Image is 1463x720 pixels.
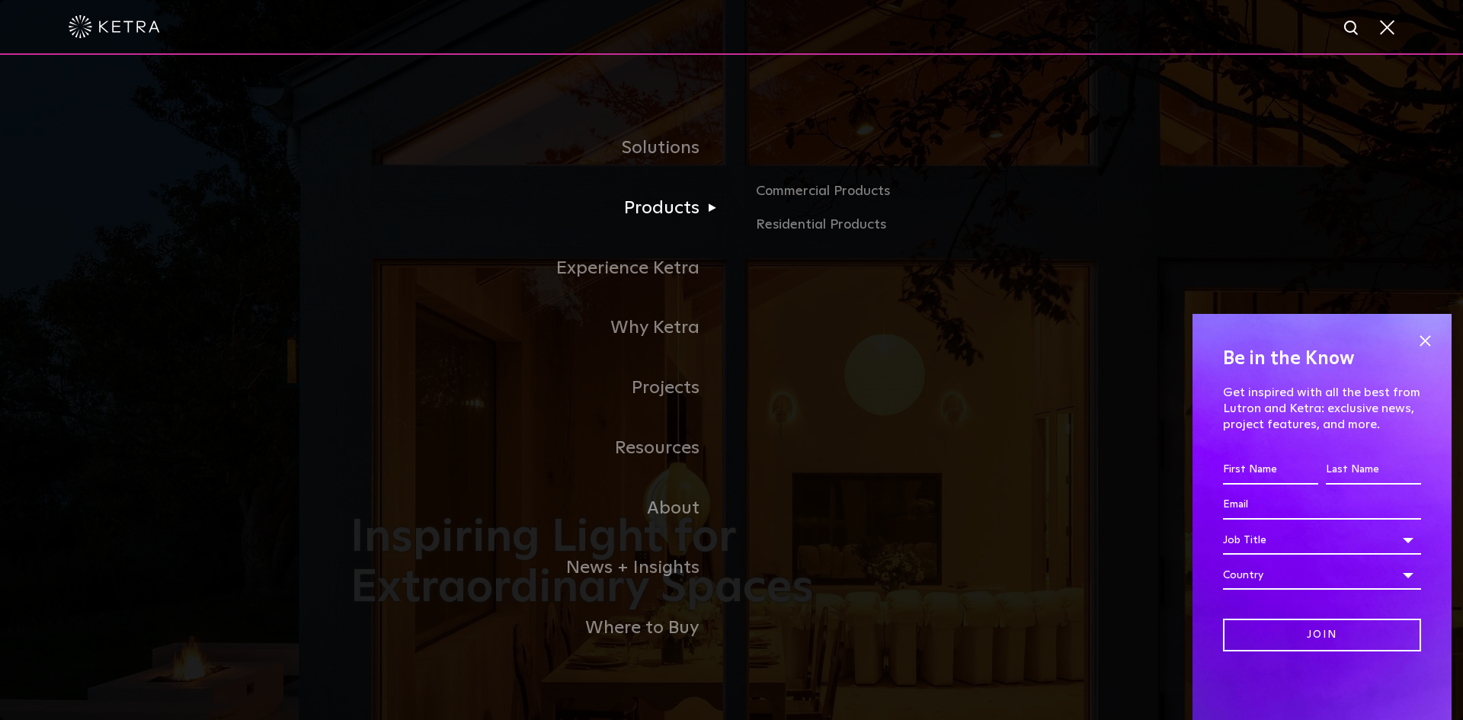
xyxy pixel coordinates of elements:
a: Where to Buy [351,598,731,658]
input: Email [1223,491,1421,520]
div: Job Title [1223,526,1421,555]
img: search icon [1343,19,1362,38]
div: Country [1223,561,1421,590]
h4: Be in the Know [1223,344,1421,373]
a: Projects [351,358,731,418]
a: Why Ketra [351,298,731,358]
a: News + Insights [351,538,731,598]
a: Experience Ketra [351,238,731,299]
a: Residential Products [756,214,1112,236]
a: Solutions [351,118,731,178]
p: Get inspired with all the best from Lutron and Ketra: exclusive news, project features, and more. [1223,385,1421,432]
img: ketra-logo-2019-white [69,15,160,38]
input: Join [1223,619,1421,651]
div: Navigation Menu [351,118,1112,658]
a: Commercial Products [756,181,1112,214]
a: Products [351,178,731,238]
input: First Name [1223,456,1318,485]
a: About [351,478,731,539]
a: Resources [351,418,731,478]
input: Last Name [1326,456,1421,485]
